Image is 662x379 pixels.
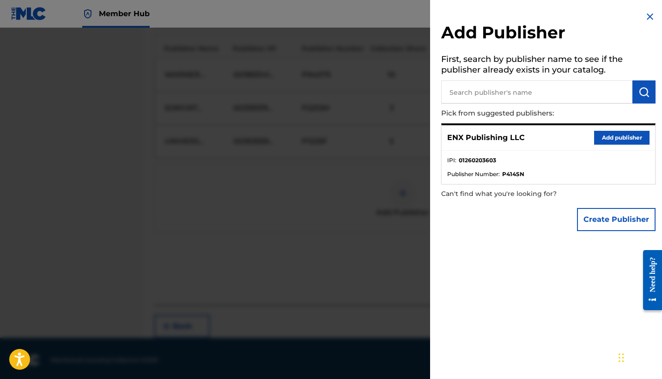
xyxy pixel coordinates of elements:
h2: Add Publisher [441,22,656,46]
strong: P414SN [502,170,524,178]
span: Publisher Number : [447,170,500,178]
span: IPI : [447,156,456,165]
input: Search publisher's name [441,80,632,104]
h5: First, search by publisher name to see if the publisher already exists in your catalog. [441,51,656,80]
button: Create Publisher [577,208,656,231]
p: Can't find what you're looking for? [441,184,603,203]
strong: 01260203603 [459,156,496,165]
img: Search Works [638,86,650,98]
span: Member Hub [99,8,150,19]
img: MLC Logo [11,7,47,20]
p: ENX Publishing LLC [447,132,525,143]
iframe: Chat Widget [616,335,662,379]
button: Add publisher [594,131,650,145]
div: Drag [619,344,624,372]
iframe: Resource Center [636,242,662,318]
img: Top Rightsholder [82,8,93,19]
p: Pick from suggested publishers: [441,104,603,123]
